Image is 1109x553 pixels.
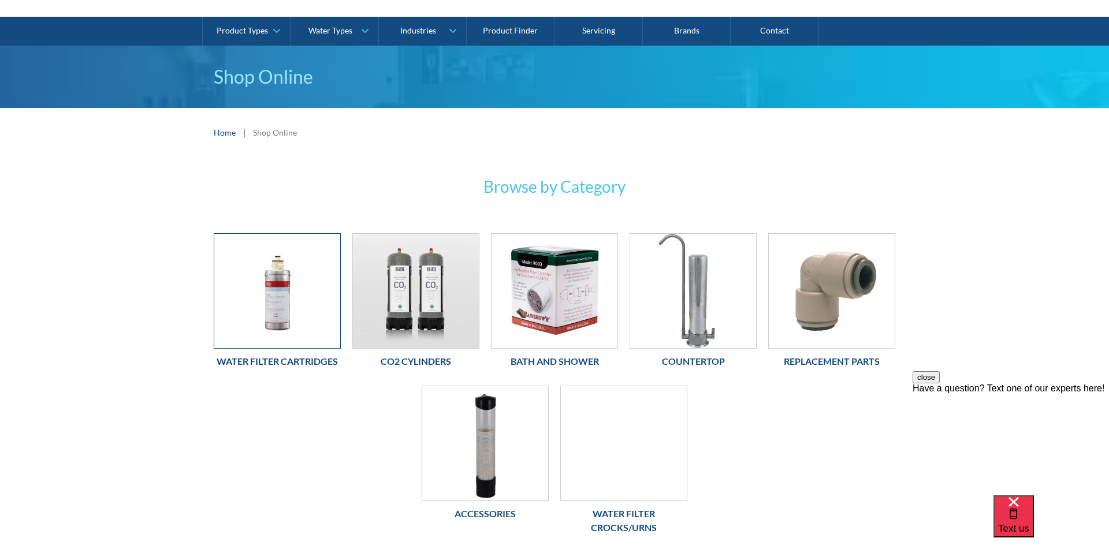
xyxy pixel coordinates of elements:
[253,126,297,139] div: Shop Online
[769,234,895,348] img: Replacement Parts
[768,354,895,368] h6: Replacement Parts
[560,386,687,540] a: Water Filter Crocks/UrnsWater Filter Crocks/Urns
[422,386,549,526] a: AccessoriesAccessories
[379,17,466,46] a: Industries
[214,354,341,368] h6: Water Filter Cartridges
[913,371,1109,510] iframe: podium webchat widget prompt
[217,26,268,36] div: Product Types
[630,234,756,348] img: Countertop
[203,17,290,46] a: Product Types
[993,495,1109,553] iframe: podium webchat widget bubble
[630,354,757,368] h6: Countertop
[214,63,895,91] h1: Shop Online
[352,233,479,374] a: Co2 CylindersCo2 Cylinders
[214,234,340,348] img: Water Filter Cartridges
[491,354,618,368] h6: Bath and Shower
[308,26,352,36] div: Water Types
[352,354,479,368] h6: Co2 Cylinders
[555,17,643,46] a: Servicing
[768,233,895,374] a: Replacement PartsReplacement Parts
[291,17,378,46] a: Water Types
[214,233,341,374] a: Water Filter CartridgesWater Filter Cartridges
[491,233,618,374] a: Bath and ShowerBath and Shower
[630,233,757,374] a: CountertopCountertop
[643,17,731,46] a: Brands
[422,386,548,500] img: Accessories
[422,507,549,521] h6: Accessories
[214,126,236,139] a: Home
[467,17,554,46] a: Product Finder
[329,174,780,199] h3: Browse by Category
[731,17,818,46] a: Contact
[560,507,687,535] h6: Water Filter Crocks/Urns
[492,234,617,348] img: Bath and Shower
[241,125,247,139] div: |
[353,234,479,348] img: Co2 Cylinders
[400,26,436,36] div: Industries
